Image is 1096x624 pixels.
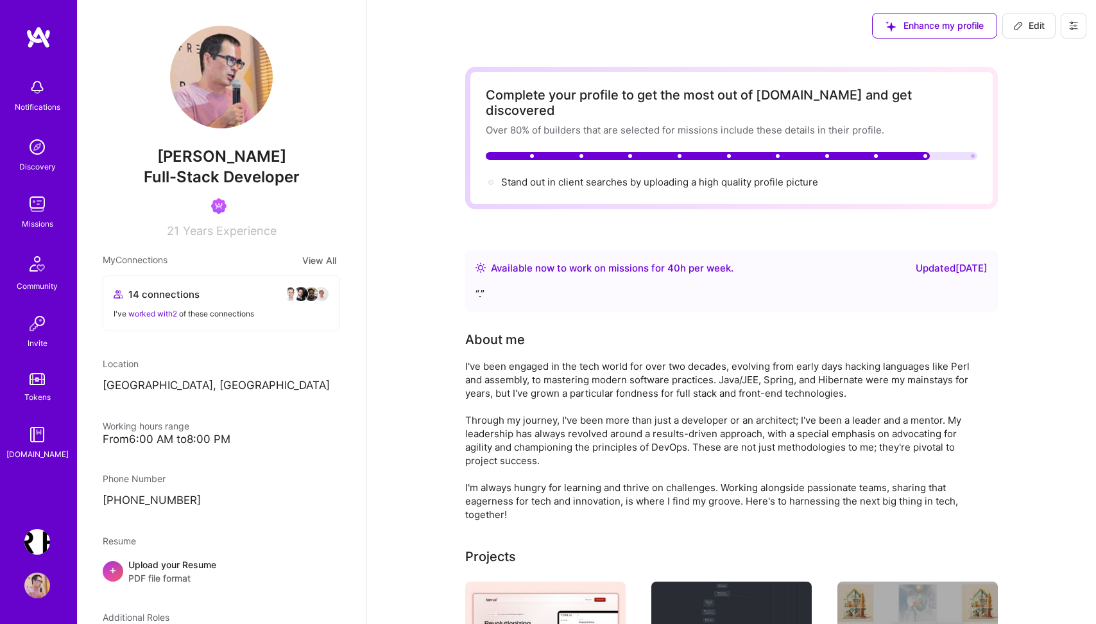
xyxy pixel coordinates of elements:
span: 40 [667,262,680,274]
div: About me [465,330,525,349]
img: Terr.ai: Building an Innovative Real Estate Platform [24,529,50,555]
p: [GEOGRAPHIC_DATA], [GEOGRAPHIC_DATA] [103,378,340,394]
a: User Avatar [21,573,53,598]
div: Tokens [24,390,51,404]
div: I've of these connections [114,307,329,320]
div: Complete your profile to get the most out of [DOMAIN_NAME] and get discovered [486,87,977,118]
img: avatar [293,286,309,302]
span: Working hours range [103,420,189,431]
div: +Upload your ResumePDF file format [103,558,340,585]
div: Updated [DATE] [916,261,988,276]
img: Been on Mission [211,198,227,214]
div: Stand out in client searches by uploading a high quality profile picture [501,175,818,189]
span: My Connections [103,253,167,268]
div: Over 80% of builders that are selected for missions include these details in their profile. [486,123,977,137]
div: Invite [28,336,47,350]
img: tokens [30,373,45,385]
span: [PERSON_NAME] [103,147,340,166]
img: Availability [475,263,486,273]
div: Projects [465,547,516,566]
span: 21 [167,224,179,238]
img: discovery [24,134,50,160]
div: Community [17,279,58,293]
div: “ . ” [475,286,988,302]
div: Discovery [19,160,56,173]
span: Years Experience [183,224,277,238]
div: Notifications [15,100,60,114]
button: Enhance my profile [872,13,997,39]
span: Phone Number [103,473,166,484]
span: worked with 2 [128,309,177,318]
div: From 6:00 AM to 8:00 PM [103,433,340,446]
i: icon Collaborator [114,290,123,299]
img: User Avatar [24,573,50,598]
button: View All [298,253,340,268]
img: avatar [304,286,319,302]
div: Available now to work on missions for h per week . [491,261,733,276]
span: + [109,563,117,576]
img: avatar [314,286,329,302]
img: User Avatar [170,26,273,128]
button: 14 connectionsavataravataravataravatarI've worked with2 of these connections [103,275,340,331]
span: Full-Stack Developer [144,168,300,186]
i: icon SuggestedTeams [886,21,896,31]
span: Resume [103,535,136,546]
span: Enhance my profile [886,19,984,32]
span: PDF file format [128,571,216,585]
div: Location [103,357,340,370]
span: 14 connections [128,288,200,301]
div: Missions [22,217,53,230]
img: logo [26,26,51,49]
div: Upload your Resume [128,558,216,585]
img: guide book [24,422,50,447]
img: Invite [24,311,50,336]
img: teamwork [24,191,50,217]
span: Edit [1013,19,1045,32]
button: Edit [1002,13,1056,39]
img: avatar [283,286,298,302]
span: Additional Roles [103,612,169,623]
p: [PHONE_NUMBER] [103,493,340,508]
div: I've been engaged in the tech world for over two decades, evolving from early days hacking langua... [465,360,979,521]
div: [DOMAIN_NAME] [6,447,69,461]
img: Community [22,248,53,279]
a: Terr.ai: Building an Innovative Real Estate Platform [21,529,53,555]
img: bell [24,74,50,100]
